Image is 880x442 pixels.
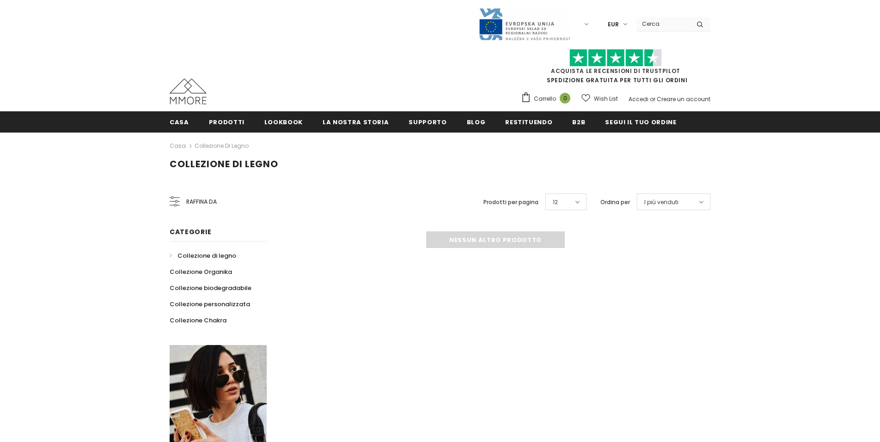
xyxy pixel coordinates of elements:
span: EUR [608,20,619,29]
a: Collezione di legno [195,142,249,150]
span: Collezione biodegradabile [170,284,251,292]
span: Collezione personalizzata [170,300,250,309]
label: Ordina per [600,198,630,207]
span: supporto [409,118,446,127]
a: Collezione Chakra [170,312,226,328]
label: Prodotti per pagina [483,198,538,207]
span: Lookbook [264,118,303,127]
a: Carrello 0 [521,92,575,106]
a: Creare un account [657,95,710,103]
img: Javni Razpis [478,7,571,41]
span: Collezione Organika [170,267,232,276]
a: Casa [170,111,189,132]
span: Collezione Chakra [170,316,226,325]
a: Collezione Organika [170,264,232,280]
span: Categorie [170,227,211,236]
span: 0 [560,93,570,103]
span: Prodotti [209,118,244,127]
span: Raffina da [186,197,217,207]
a: La nostra storia [323,111,389,132]
a: Collezione biodegradabile [170,280,251,296]
span: or [650,95,655,103]
a: Blog [467,111,486,132]
span: Segui il tuo ordine [605,118,676,127]
span: Casa [170,118,189,127]
a: Segui il tuo ordine [605,111,676,132]
a: B2B [572,111,585,132]
span: Carrello [534,94,556,103]
img: Casi MMORE [170,79,207,104]
a: Collezione personalizzata [170,296,250,312]
a: Collezione di legno [170,248,236,264]
a: Javni Razpis [478,20,571,28]
a: Accedi [629,95,648,103]
a: Prodotti [209,111,244,132]
a: Wish List [581,91,618,107]
span: La nostra storia [323,118,389,127]
a: Restituendo [505,111,552,132]
span: Blog [467,118,486,127]
span: Restituendo [505,118,552,127]
input: Search Site [636,17,690,30]
a: Lookbook [264,111,303,132]
img: Fidati di Pilot Stars [569,49,662,67]
a: supporto [409,111,446,132]
span: Collezione di legno [177,251,236,260]
a: Acquista le recensioni di TrustPilot [551,67,680,75]
a: Casa [170,140,186,151]
span: Collezione di legno [170,157,278,170]
span: SPEDIZIONE GRATUITA PER TUTTI GLI ORDINI [521,53,710,84]
span: Wish List [594,94,618,103]
span: 12 [553,198,558,207]
span: B2B [572,118,585,127]
span: I più venduti [644,198,678,207]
